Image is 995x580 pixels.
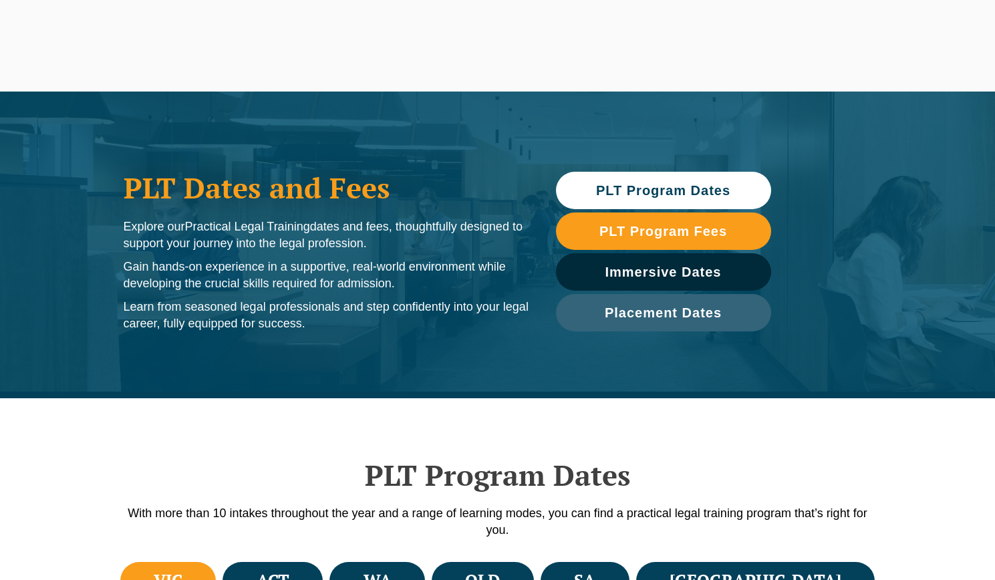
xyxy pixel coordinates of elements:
a: Immersive Dates [556,253,771,291]
h1: PLT Dates and Fees [124,171,529,204]
span: Immersive Dates [605,265,722,279]
p: Explore our dates and fees, thoughtfully designed to support your journey into the legal profession. [124,219,529,252]
p: With more than 10 intakes throughout the year and a range of learning modes, you can find a pract... [117,505,879,539]
span: Placement Dates [605,306,722,319]
span: PLT Program Fees [599,225,727,238]
h2: PLT Program Dates [117,458,879,492]
span: Practical Legal Training [185,220,310,233]
p: Gain hands-on experience in a supportive, real-world environment while developing the crucial ski... [124,259,529,292]
span: PLT Program Dates [596,184,730,197]
p: Learn from seasoned legal professionals and step confidently into your legal career, fully equipp... [124,299,529,332]
a: PLT Program Fees [556,212,771,250]
a: PLT Program Dates [556,172,771,209]
a: Placement Dates [556,294,771,331]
